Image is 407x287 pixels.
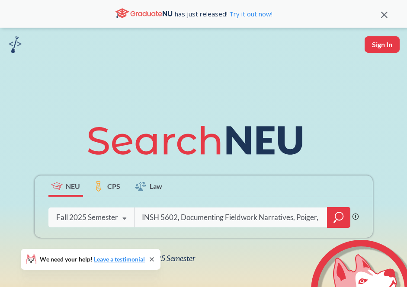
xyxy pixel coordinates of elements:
[9,36,22,56] a: sandbox logo
[150,181,162,191] span: Law
[56,253,195,263] span: View all classes for
[141,208,321,226] input: Class, professor, course number, "phrase"
[365,36,400,53] button: Sign In
[56,213,118,222] div: Fall 2025 Semester
[40,256,145,262] span: We need your help!
[119,253,195,263] span: NEU Fall 2025 Semester
[333,211,344,223] svg: magnifying glass
[66,181,80,191] span: NEU
[175,9,272,19] span: has just released!
[9,36,22,53] img: sandbox logo
[94,255,145,263] a: Leave a testimonial
[107,181,120,191] span: CPS
[228,10,272,18] a: Try it out now!
[327,207,350,228] div: magnifying glass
